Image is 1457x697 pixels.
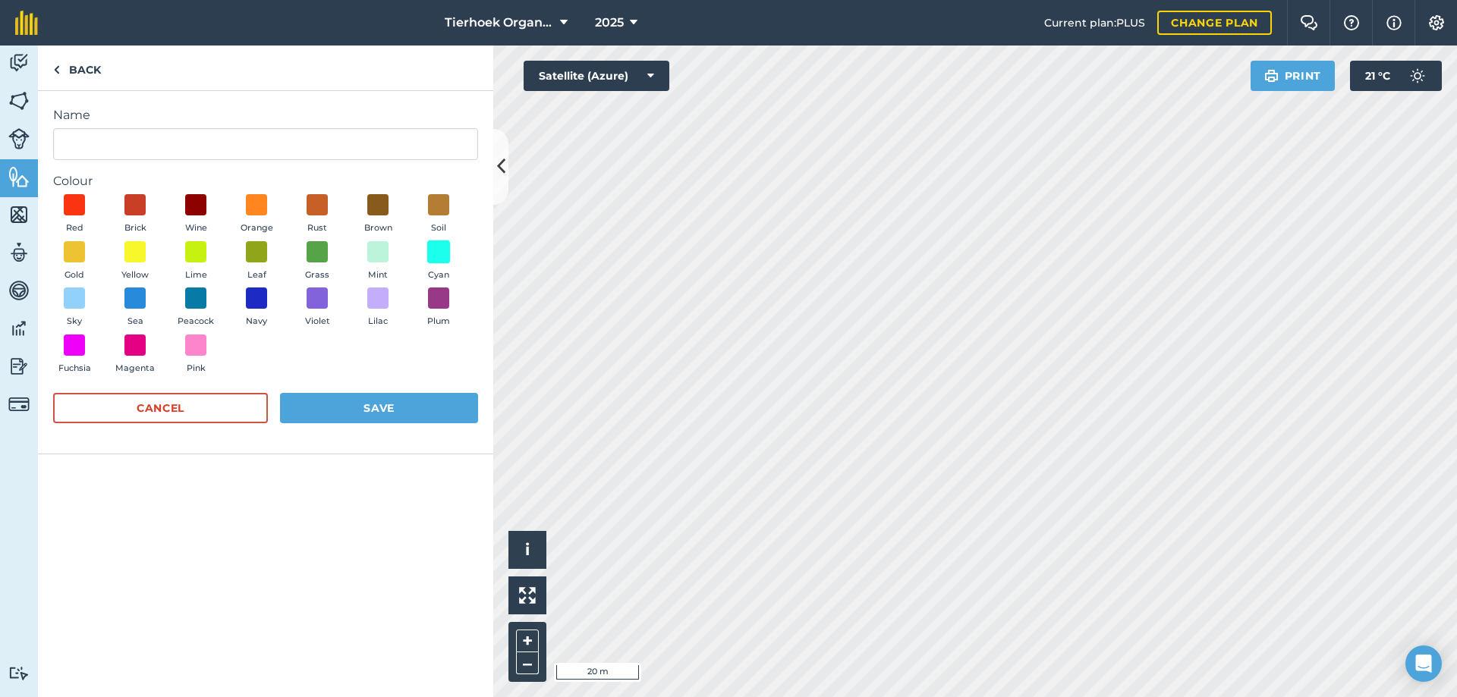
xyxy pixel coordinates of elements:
img: A cog icon [1427,15,1446,30]
button: Grass [296,241,338,282]
button: Print [1251,61,1336,91]
img: svg+xml;base64,PD94bWwgdmVyc2lvbj0iMS4wIiBlbmNvZGluZz0idXRmLTgiPz4KPCEtLSBHZW5lcmF0b3I6IEFkb2JlIE... [8,52,30,74]
label: Name [53,106,478,124]
a: Change plan [1157,11,1272,35]
span: Tierhoek Organic Farm [445,14,554,32]
button: Red [53,194,96,235]
span: Navy [246,315,267,328]
button: Brown [357,194,399,235]
span: Cyan [428,268,449,282]
img: svg+xml;base64,PD94bWwgdmVyc2lvbj0iMS4wIiBlbmNvZGluZz0idXRmLTgiPz4KPCEtLSBHZW5lcmF0b3I6IEFkb2JlIE... [8,394,30,415]
button: Navy [235,287,278,328]
button: i [508,531,546,569]
span: Brick [124,221,146,235]
button: Leaf [235,241,278,282]
label: Colour [53,172,478,190]
button: Sea [114,287,156,328]
span: Grass [305,268,329,282]
span: Wine [185,221,207,235]
span: 21 ° C [1365,61,1390,91]
span: Gold [65,268,84,282]
button: 21 °C [1350,61,1442,91]
img: svg+xml;base64,PHN2ZyB4bWxucz0iaHR0cDovL3d3dy53My5vcmcvMjAwMC9zdmciIHdpZHRoPSI5IiBoZWlnaHQ9IjI0Ii... [53,61,60,79]
img: svg+xml;base64,PD94bWwgdmVyc2lvbj0iMS4wIiBlbmNvZGluZz0idXRmLTgiPz4KPCEtLSBHZW5lcmF0b3I6IEFkb2JlIE... [8,317,30,340]
span: Yellow [121,268,149,282]
img: svg+xml;base64,PHN2ZyB4bWxucz0iaHR0cDovL3d3dy53My5vcmcvMjAwMC9zdmciIHdpZHRoPSIxNyIgaGVpZ2h0PSIxNy... [1386,14,1402,32]
span: Red [66,221,83,235]
span: Fuchsia [58,362,91,375]
span: Brown [364,221,392,235]
img: svg+xml;base64,PHN2ZyB4bWxucz0iaHR0cDovL3d3dy53My5vcmcvMjAwMC9zdmciIHdpZHRoPSI1NiIgaGVpZ2h0PSI2MC... [8,89,30,112]
button: Wine [175,194,217,235]
button: Save [280,393,478,423]
span: Lilac [368,315,388,328]
button: Rust [296,194,338,235]
img: svg+xml;base64,PHN2ZyB4bWxucz0iaHR0cDovL3d3dy53My5vcmcvMjAwMC9zdmciIHdpZHRoPSI1NiIgaGVpZ2h0PSI2MC... [8,165,30,188]
button: Mint [357,241,399,282]
button: Magenta [114,334,156,375]
img: svg+xml;base64,PD94bWwgdmVyc2lvbj0iMS4wIiBlbmNvZGluZz0idXRmLTgiPz4KPCEtLSBHZW5lcmF0b3I6IEFkb2JlIE... [8,128,30,149]
span: Pink [187,362,206,375]
button: Brick [114,194,156,235]
div: Open Intercom Messenger [1405,645,1442,682]
img: svg+xml;base64,PD94bWwgdmVyc2lvbj0iMS4wIiBlbmNvZGluZz0idXRmLTgiPz4KPCEtLSBHZW5lcmF0b3I6IEFkb2JlIE... [8,355,30,378]
button: Lime [175,241,217,282]
span: Plum [427,315,450,328]
button: Soil [417,194,460,235]
span: Lime [185,268,207,282]
img: fieldmargin Logo [15,11,38,35]
button: + [516,629,539,652]
button: Pink [175,334,217,375]
img: Two speech bubbles overlapping with the left bubble in the forefront [1300,15,1318,30]
span: i [525,540,530,559]
span: Mint [368,268,388,282]
img: svg+xml;base64,PD94bWwgdmVyc2lvbj0iMS4wIiBlbmNvZGluZz0idXRmLTgiPz4KPCEtLSBHZW5lcmF0b3I6IEFkb2JlIE... [1402,61,1433,91]
img: svg+xml;base64,PD94bWwgdmVyc2lvbj0iMS4wIiBlbmNvZGluZz0idXRmLTgiPz4KPCEtLSBHZW5lcmF0b3I6IEFkb2JlIE... [8,666,30,680]
span: Leaf [247,268,266,282]
span: Violet [305,315,330,328]
button: Fuchsia [53,334,96,375]
span: Current plan : PLUS [1044,14,1145,31]
img: svg+xml;base64,PHN2ZyB4bWxucz0iaHR0cDovL3d3dy53My5vcmcvMjAwMC9zdmciIHdpZHRoPSIxOSIgaGVpZ2h0PSIyNC... [1264,67,1279,85]
button: Cyan [417,241,460,282]
button: Violet [296,287,338,328]
button: – [516,652,539,674]
span: Sky [67,315,82,328]
span: Orange [241,221,273,235]
span: Sea [127,315,143,328]
span: Peacock [178,315,214,328]
img: A question mark icon [1342,15,1361,30]
button: Plum [417,287,460,328]
button: Lilac [357,287,399,328]
button: Sky [53,287,96,328]
button: Cancel [53,393,268,423]
span: Magenta [115,362,155,375]
img: svg+xml;base64,PD94bWwgdmVyc2lvbj0iMS4wIiBlbmNvZGluZz0idXRmLTgiPz4KPCEtLSBHZW5lcmF0b3I6IEFkb2JlIE... [8,241,30,264]
button: Satellite (Azure) [524,61,669,91]
span: 2025 [595,14,624,32]
a: Back [38,46,116,90]
button: Peacock [175,287,217,328]
button: Gold [53,241,96,282]
button: Orange [235,194,278,235]
img: svg+xml;base64,PHN2ZyB4bWxucz0iaHR0cDovL3d3dy53My5vcmcvMjAwMC9zdmciIHdpZHRoPSI1NiIgaGVpZ2h0PSI2MC... [8,203,30,226]
span: Rust [307,221,327,235]
button: Yellow [114,241,156,282]
span: Soil [431,221,446,235]
img: svg+xml;base64,PD94bWwgdmVyc2lvbj0iMS4wIiBlbmNvZGluZz0idXRmLTgiPz4KPCEtLSBHZW5lcmF0b3I6IEFkb2JlIE... [8,279,30,302]
img: Four arrows, one pointing top left, one top right, one bottom right and the last bottom left [519,587,536,604]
